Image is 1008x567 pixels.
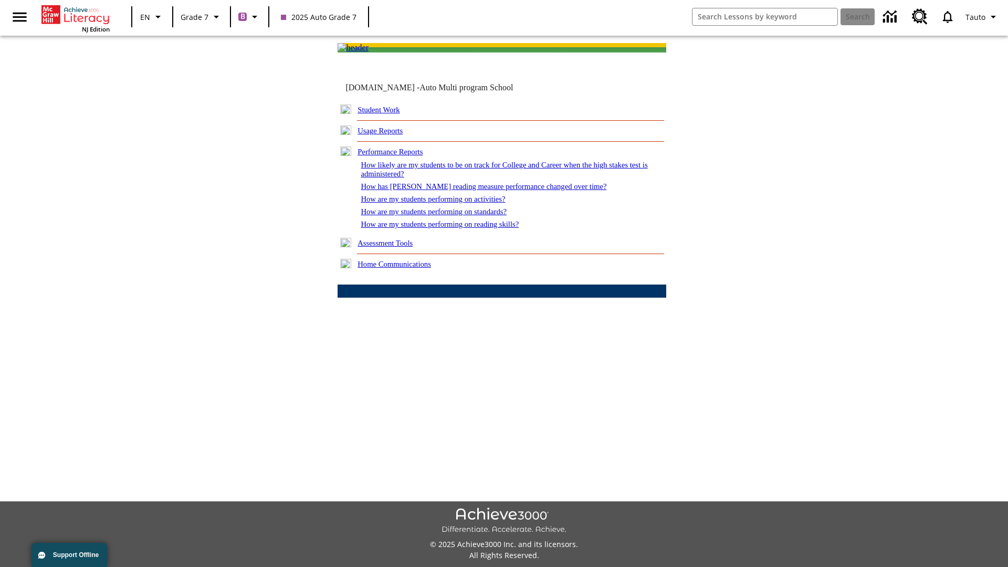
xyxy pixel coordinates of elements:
[906,3,934,31] a: Resource Center, Will open in new tab
[877,3,906,31] a: Data Center
[692,8,837,25] input: search field
[340,125,351,135] img: plus.gif
[361,161,647,178] a: How likely are my students to be on track for College and Career when the high stakes test is adm...
[340,259,351,268] img: plus.gif
[140,12,150,23] span: EN
[82,25,110,33] span: NJ Edition
[358,260,431,268] a: Home Communications
[41,3,110,33] div: Home
[961,7,1004,26] button: Profile/Settings
[340,104,351,114] img: plus.gif
[419,83,513,92] nobr: Auto Multi program School
[340,238,351,247] img: plus.gif
[234,7,265,26] button: Boost Class color is purple. Change class color
[361,195,505,203] a: How are my students performing on activities?
[4,2,35,33] button: Open side menu
[358,148,423,156] a: Performance Reports
[345,83,539,92] td: [DOMAIN_NAME] -
[442,508,566,534] img: Achieve3000 Differentiate Accelerate Achieve
[965,12,985,23] span: Tauto
[53,551,99,559] span: Support Offline
[240,10,245,23] span: B
[281,12,356,23] span: 2025 Auto Grade 7
[181,12,208,23] span: Grade 7
[176,7,227,26] button: Grade: Grade 7, Select a grade
[361,220,519,228] a: How are my students performing on reading skills?
[361,182,606,191] a: How has [PERSON_NAME] reading measure performance changed over time?
[135,7,169,26] button: Language: EN, Select a language
[358,106,400,114] a: Student Work
[358,127,403,135] a: Usage Reports
[361,207,507,216] a: How are my students performing on standards?
[31,543,107,567] button: Support Offline
[358,239,413,247] a: Assessment Tools
[340,146,351,156] img: minus.gif
[338,43,369,52] img: header
[934,3,961,30] a: Notifications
